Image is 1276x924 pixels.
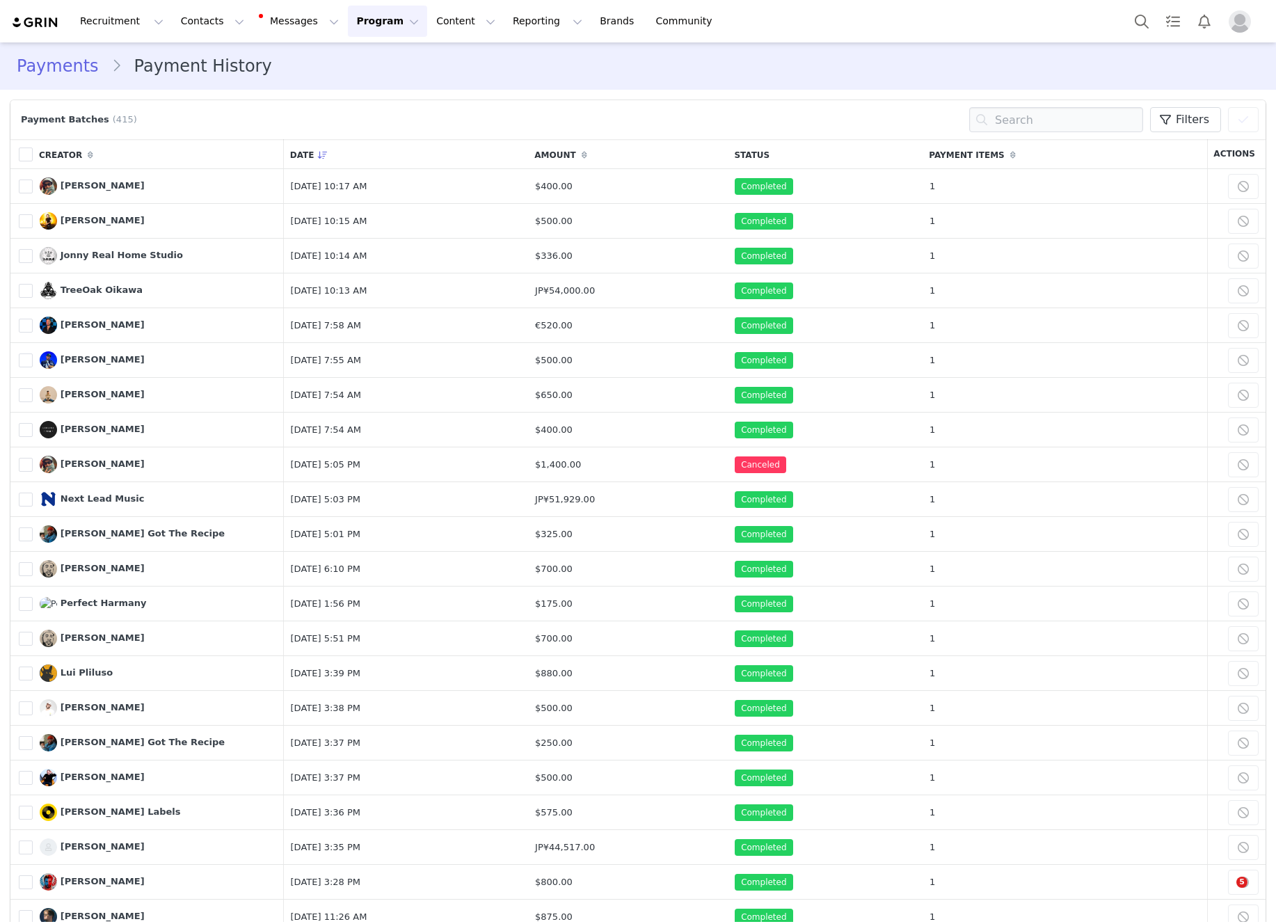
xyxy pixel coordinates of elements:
[40,664,57,682] img: Lui Pliluso
[284,691,529,726] td: [DATE] 3:38 PM
[728,139,923,169] th: Status
[61,424,145,434] span: [PERSON_NAME]
[1189,6,1220,37] button: Notifications
[923,447,1207,482] td: 1
[735,839,792,856] span: Completed
[735,630,792,647] span: Completed
[535,668,573,678] span: $880.00
[284,482,529,517] td: [DATE] 5:03 PM
[40,421,57,438] img: Pedro Zazur
[61,285,143,295] span: TreeOak Oikawa
[923,552,1207,587] td: 1
[735,317,792,334] span: Completed
[535,494,595,504] span: JP¥51,929.00
[348,6,427,37] button: Program
[40,769,145,786] a: [PERSON_NAME]
[535,355,573,365] span: $500.00
[535,216,573,226] span: $500.00
[1207,139,1266,169] th: Actions
[923,656,1207,691] td: 1
[61,806,181,817] span: [PERSON_NAME] Labels
[284,865,529,900] td: [DATE] 3:28 PM
[40,456,57,473] img: Felipe Saavedra
[735,561,792,577] span: Completed
[735,248,792,264] span: Completed
[61,319,145,330] span: [PERSON_NAME]
[40,838,57,856] img: Yoshiaki Takahashi
[11,16,60,29] a: grin logo
[40,873,57,891] img: Reagan Ramm
[40,596,147,610] a: Perfect Harmany
[969,107,1143,132] input: Search
[923,621,1207,656] td: 1
[40,282,143,299] a: TreeOak Oikawa
[40,317,145,334] a: [PERSON_NAME]
[284,795,529,830] td: [DATE] 3:36 PM
[923,517,1207,552] td: 1
[535,807,573,818] span: $575.00
[61,493,145,504] span: Next Lead Music
[1229,10,1251,33] img: placeholder-profile.jpg
[735,422,792,438] span: Completed
[40,247,57,264] img: Jonny Real Home Studio
[61,354,145,365] span: [PERSON_NAME]
[535,564,573,574] span: $700.00
[61,772,145,782] span: [PERSON_NAME]
[40,664,113,682] a: Lui Pliluso
[284,308,529,343] td: [DATE] 7:58 AM
[923,169,1207,204] td: 1
[284,273,529,308] td: [DATE] 10:13 AM
[40,491,57,508] img: Next Lead Music
[40,177,57,195] img: Felipe Saavedra
[535,459,581,470] span: $1,400.00
[284,239,529,273] td: [DATE] 10:14 AM
[40,838,145,856] a: [PERSON_NAME]
[61,598,147,608] span: Perfect Harmany
[735,213,792,230] span: Completed
[1158,6,1188,37] a: Tasks
[535,842,595,852] span: JP¥44,517.00
[40,351,145,369] a: [PERSON_NAME]
[253,6,347,37] button: Messages
[61,250,183,260] span: Jonny Real Home Studio
[40,630,145,647] a: [PERSON_NAME]
[1236,877,1247,888] span: 5
[113,113,137,127] span: (415)
[61,702,145,712] span: [PERSON_NAME]
[40,386,145,404] a: [PERSON_NAME]
[923,204,1207,239] td: 1
[61,911,145,921] span: [PERSON_NAME]
[735,352,792,369] span: Completed
[284,552,529,587] td: [DATE] 6:10 PM
[535,877,573,887] span: $800.00
[1126,6,1157,37] button: Search
[1208,877,1241,910] iframe: Intercom live chat
[284,447,529,482] td: [DATE] 5:05 PM
[535,633,573,644] span: $700.00
[923,413,1207,447] td: 1
[40,456,145,473] a: [PERSON_NAME]
[284,139,529,169] th: Date
[735,178,792,195] span: Completed
[40,212,57,230] img: Damon Sharpe
[923,795,1207,830] td: 1
[284,621,529,656] td: [DATE] 5:51 PM
[923,139,1207,169] th: Payment Items
[40,734,225,751] a: [PERSON_NAME] Got The Recipe
[735,526,792,543] span: Completed
[40,560,57,577] img: Timothy Mingo
[40,804,181,821] a: [PERSON_NAME] Labels
[40,282,57,299] img: TreeOak Oikawa
[40,734,57,751] img: Ron Got The Recipe
[40,873,145,891] a: [PERSON_NAME]
[648,6,727,37] a: Community
[504,6,591,37] button: Reporting
[735,456,786,473] span: Canceled
[535,772,573,783] span: $500.00
[923,273,1207,308] td: 1
[40,597,57,611] img: Perfect Harmany
[735,735,792,751] span: Completed
[61,841,145,852] span: [PERSON_NAME]
[535,703,573,713] span: $500.00
[284,204,529,239] td: [DATE] 10:15 AM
